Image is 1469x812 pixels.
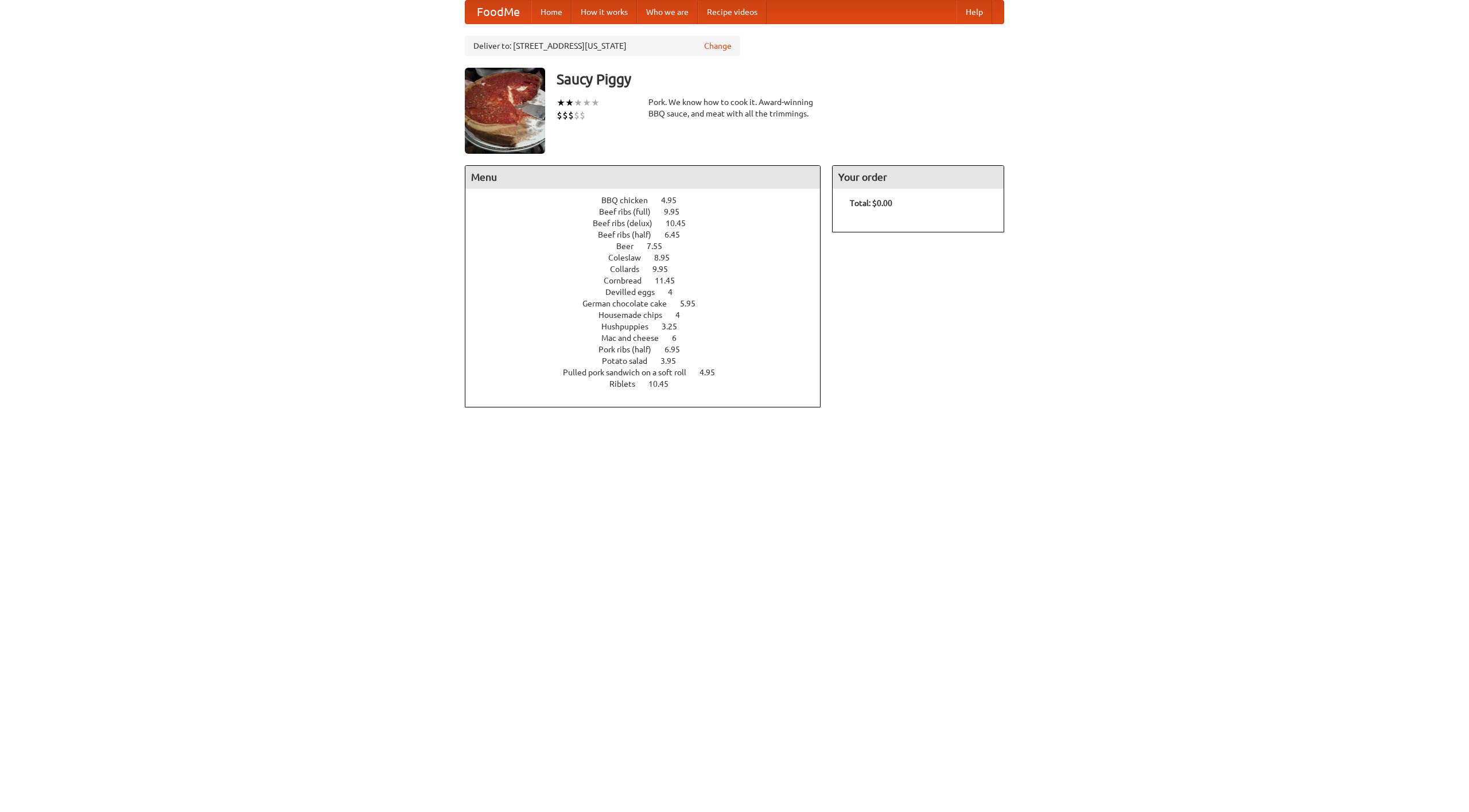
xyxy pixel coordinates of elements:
a: Cornbread 11.45 [604,276,696,285]
span: 8.95 [654,253,681,262]
a: Hushpuppies 3.25 [601,322,698,331]
a: Housemade chips 4 [599,310,701,320]
span: Pulled pork sandwich on a soft roll [563,368,698,377]
li: ★ [557,96,565,109]
span: Devilled eggs [605,287,666,297]
li: ★ [565,96,574,109]
h3: Saucy Piggy [557,68,1004,91]
a: Devilled eggs 4 [605,287,694,297]
span: 4.95 [699,368,726,377]
h4: Menu [465,166,820,189]
a: Potato salad 3.95 [602,356,697,366]
a: Beer 7.55 [616,242,683,251]
span: 6.95 [664,345,691,354]
span: Beef ribs (full) [599,207,662,216]
span: 3.95 [660,356,687,366]
li: $ [557,109,562,122]
a: Beef ribs (delux) 10.45 [593,219,707,228]
span: 10.45 [666,219,697,228]
span: Potato salad [602,356,659,366]
span: Beef ribs (delux) [593,219,664,228]
li: ★ [591,96,600,109]
a: BBQ chicken 4.95 [601,196,698,205]
span: Housemade chips [599,310,674,320]
span: Collards [610,265,651,274]
span: 10.45 [648,379,680,388]
a: Pulled pork sandwich on a soft roll 4.95 [563,368,736,377]
span: Beef ribs (half) [598,230,663,239]
a: Riblets 10.45 [609,379,690,388]
span: Mac and cheese [601,333,670,343]
span: Pork ribs (half) [599,345,663,354]
a: German chocolate cake 5.95 [582,299,717,308]
span: Coleslaw [608,253,652,262]
h4: Your order [833,166,1004,189]
b: Total: $0.00 [850,199,892,208]
div: Deliver to: [STREET_ADDRESS][US_STATE] [465,36,740,56]
span: 11.45 [655,276,686,285]
a: Coleslaw 8.95 [608,253,691,262]
img: angular.jpg [465,68,545,154]
span: 9.95 [652,265,679,274]
span: 9.95 [664,207,691,216]
li: $ [574,109,580,122]
span: 7.55 [647,242,674,251]
span: Beer [616,242,645,251]
span: 4 [668,287,684,297]
a: Help [957,1,992,24]
li: $ [580,109,585,122]
span: 3.25 [662,322,689,331]
span: BBQ chicken [601,196,659,205]
a: Mac and cheese 6 [601,333,698,343]
a: Who we are [637,1,698,24]
span: 6 [672,333,688,343]
span: 4.95 [661,196,688,205]
a: How it works [572,1,637,24]
span: German chocolate cake [582,299,678,308]
span: 4 [675,310,691,320]
a: Beef ribs (half) 6.45 [598,230,701,239]
span: Cornbread [604,276,653,285]
span: 6.45 [664,230,691,239]
a: Beef ribs (full) 9.95 [599,207,701,216]
a: FoodMe [465,1,531,24]
div: Pork. We know how to cook it. Award-winning BBQ sauce, and meat with all the trimmings. [648,96,821,119]
a: Collards 9.95 [610,265,689,274]
li: ★ [574,96,582,109]
a: Recipe videos [698,1,767,24]
a: Change [704,40,732,52]
span: 5.95 [680,299,707,308]
span: Riblets [609,379,647,388]
li: $ [562,109,568,122]
a: Pork ribs (half) 6.95 [599,345,701,354]
a: Home [531,1,572,24]
li: $ [568,109,574,122]
li: ★ [582,96,591,109]
span: Hushpuppies [601,322,660,331]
